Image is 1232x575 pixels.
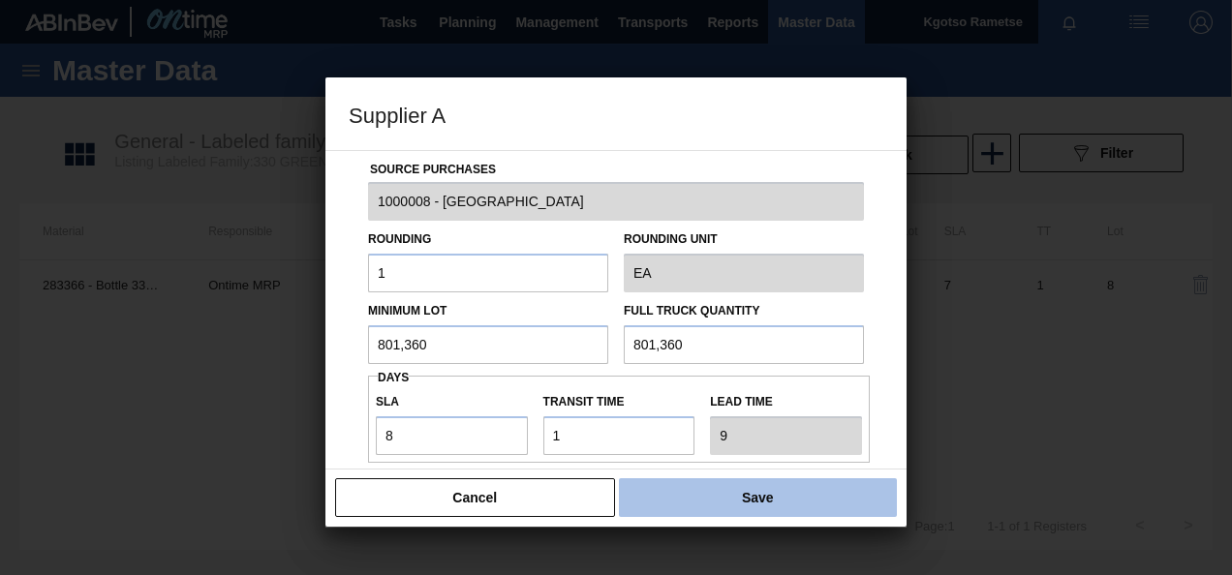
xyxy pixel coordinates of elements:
label: Full Truck Quantity [624,304,759,318]
label: Source Purchases [370,163,496,176]
label: SLA [376,388,528,416]
label: Lead time [710,388,862,416]
button: Cancel [335,478,615,517]
label: Rounding Unit [624,226,864,254]
h3: Supplier A [325,77,907,151]
button: Save [619,478,897,517]
span: Days [378,371,409,384]
label: Minimum Lot [368,304,447,318]
label: Rounding [368,232,431,246]
label: Port to Door Transit Time (days) [368,468,864,496]
label: Transit time [543,388,695,416]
